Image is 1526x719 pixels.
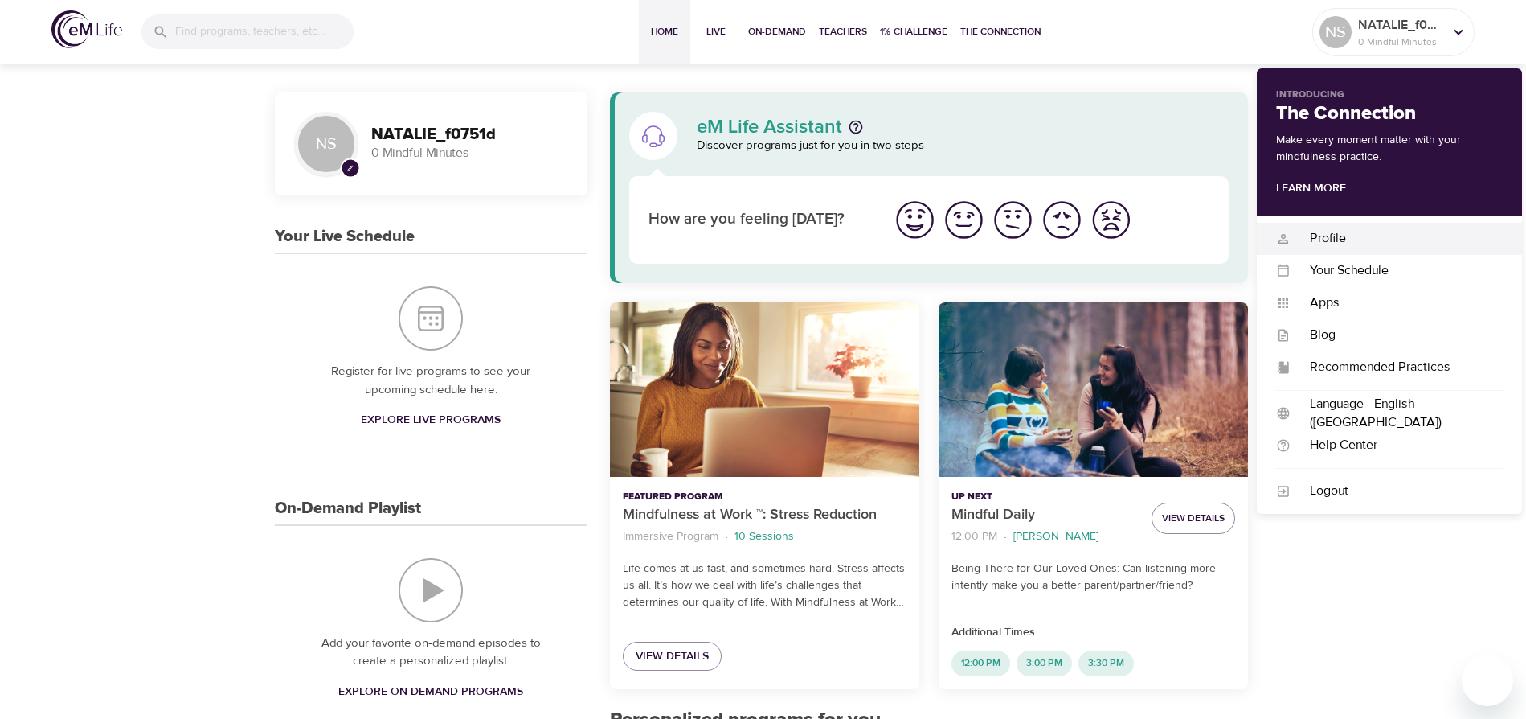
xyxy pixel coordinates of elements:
span: View Details [1162,510,1225,527]
div: NS [1319,16,1352,48]
img: eM Life Assistant [640,123,666,149]
p: Additional Times [951,624,1235,641]
p: Make every moment matter with your mindfulness practice. [1276,132,1503,166]
div: Profile [1291,229,1503,248]
button: Mindful Daily [939,302,1248,477]
span: 12:00 PM [951,656,1010,670]
div: Blog [1291,326,1503,344]
div: 12:00 PM [951,651,1010,676]
div: Logout [1291,482,1503,500]
li: · [725,526,728,548]
p: Mindfulness at Work ™: Stress Reduction [623,504,906,526]
span: On-Demand [748,23,806,40]
p: How are you feeling [DATE]? [648,208,871,232]
button: View Details [1152,503,1235,534]
p: [PERSON_NAME] [1013,528,1098,545]
nav: breadcrumb [623,526,906,548]
span: Home [645,23,684,40]
img: Your Live Schedule [399,286,463,351]
p: Featured Program [623,490,906,504]
div: 3:00 PM [1017,651,1072,676]
a: Explore On-Demand Programs [332,677,530,707]
img: On-Demand Playlist [399,558,463,622]
button: I'm feeling ok [988,195,1037,244]
span: Teachers [819,23,867,40]
button: I'm feeling bad [1037,195,1086,244]
input: Find programs, teachers, etc... [175,14,354,49]
img: bad [1040,198,1084,242]
div: Apps [1291,294,1503,312]
button: I'm feeling great [890,195,939,244]
div: NS [294,112,358,176]
nav: breadcrumb [951,526,1139,548]
div: 3:30 PM [1078,651,1134,676]
span: 3:00 PM [1017,656,1072,670]
img: great [893,198,937,242]
p: Being There for Our Loved Ones: Can listening more intently make you a better parent/partner/friend? [951,561,1235,594]
span: 1% Challenge [880,23,947,40]
img: ok [991,198,1035,242]
iframe: Button to launch messaging window [1462,655,1513,706]
p: Up Next [951,490,1139,504]
p: Mindful Daily [951,504,1139,526]
span: The Connection [960,23,1041,40]
a: Learn More [1276,181,1346,195]
button: Mindfulness at Work ™: Stress Reduction [610,302,919,477]
div: Language - English ([GEOGRAPHIC_DATA]) [1291,395,1503,432]
p: 0 Mindful Minutes [371,144,568,162]
div: Recommended Practices [1291,358,1503,376]
img: logo [51,10,122,48]
span: Explore On-Demand Programs [338,682,523,702]
p: Register for live programs to see your upcoming schedule here. [307,363,555,399]
li: · [1004,526,1007,548]
h3: Your Live Schedule [275,228,415,246]
a: View Details [623,642,722,672]
button: I'm feeling worst [1086,195,1135,244]
p: Life comes at us fast, and sometimes hard. Stress affects us all. It’s how we deal with life’s ch... [623,561,906,611]
span: 3:30 PM [1078,656,1134,670]
p: 10 Sessions [734,528,794,545]
p: NATALIE_f0751d [1358,15,1443,35]
span: Live [697,23,735,40]
img: good [942,198,986,242]
div: Help Center [1291,436,1503,454]
h2: The Connection [1276,102,1503,125]
h3: On-Demand Playlist [275,499,421,518]
p: 0 Mindful Minutes [1358,35,1443,49]
span: View Details [636,647,709,667]
p: Discover programs just for you in two steps [697,137,1229,155]
p: eM Life Assistant [697,117,842,137]
a: Explore Live Programs [354,405,507,435]
p: 12:00 PM [951,528,997,545]
p: Add your favorite on-demand episodes to create a personalized playlist. [307,635,555,671]
p: Immersive Program [623,528,718,545]
button: I'm feeling good [939,195,988,244]
p: Introducing [1276,88,1503,102]
span: Explore Live Programs [361,410,501,430]
h3: NATALIE_f0751d [371,125,568,144]
div: Your Schedule [1291,261,1503,280]
img: worst [1089,198,1133,242]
